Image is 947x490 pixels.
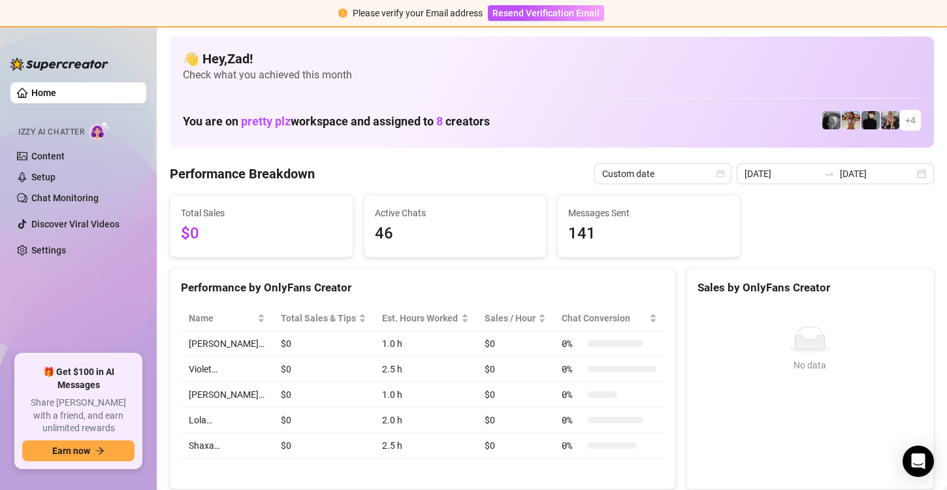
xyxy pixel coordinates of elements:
button: Resend Verification Email [488,5,604,21]
td: $0 [477,382,554,408]
span: 0 % [562,387,583,402]
span: + 4 [905,113,916,127]
span: swap-right [824,169,835,179]
div: Please verify your Email address [353,6,483,20]
a: Chat Monitoring [31,193,99,203]
span: Earn now [52,446,90,456]
span: to [824,169,835,179]
span: pretty plz [241,114,291,128]
div: Performance by OnlyFans Creator [181,279,665,297]
td: $0 [477,408,554,433]
td: $0 [273,433,375,459]
a: Setup [31,172,56,182]
div: Open Intercom Messenger [903,446,934,477]
span: calendar [716,170,724,178]
span: 141 [568,221,730,246]
span: 0 % [562,413,583,427]
h4: Performance Breakdown [170,165,315,183]
a: Discover Viral Videos [31,219,120,229]
span: Izzy AI Chatter [18,126,84,139]
td: Lola… [181,408,273,433]
div: Sales by OnlyFans Creator [698,279,923,297]
span: Resend Verification Email [492,8,600,18]
img: Amber [822,111,841,129]
td: $0 [273,382,375,408]
td: 2.5 h [374,433,477,459]
span: Chat Conversion [562,311,647,325]
span: Share [PERSON_NAME] with a friend, and earn unlimited rewards [22,397,135,435]
td: Violet… [181,357,273,382]
td: 1.0 h [374,331,477,357]
td: $0 [477,331,554,357]
span: Messages Sent [568,206,730,220]
td: 1.0 h [374,382,477,408]
span: Total Sales [181,206,342,220]
a: Content [31,151,65,161]
td: $0 [273,331,375,357]
td: [PERSON_NAME]… [181,382,273,408]
img: logo-BBDzfeDw.svg [10,57,108,71]
span: 8 [436,114,443,128]
td: 2.0 h [374,408,477,433]
span: Check what you achieved this month [183,68,921,82]
th: Sales / Hour [477,306,554,331]
button: Earn nowarrow-right [22,440,135,461]
span: Sales / Hour [485,311,536,325]
a: Settings [31,245,66,255]
span: 0 % [562,336,583,351]
td: $0 [273,357,375,382]
span: 0 % [562,362,583,376]
span: exclamation-circle [338,8,347,18]
span: Custom date [602,164,724,184]
th: Name [181,306,273,331]
td: $0 [477,357,554,382]
div: Est. Hours Worked [382,311,458,325]
span: Total Sales & Tips [281,311,357,325]
span: 46 [375,221,536,246]
td: [PERSON_NAME]… [181,331,273,357]
span: $0 [181,221,342,246]
img: AI Chatter [89,121,110,140]
th: Chat Conversion [554,306,665,331]
input: Start date [745,167,819,181]
span: Active Chats [375,206,536,220]
td: $0 [477,433,554,459]
span: arrow-right [95,446,104,455]
img: Camille [861,111,880,129]
img: Violet [881,111,899,129]
a: Home [31,88,56,98]
input: End date [840,167,914,181]
th: Total Sales & Tips [273,306,375,331]
span: 0 % [562,438,583,453]
img: Amber [842,111,860,129]
span: 🎁 Get $100 in AI Messages [22,366,135,391]
h1: You are on workspace and assigned to creators [183,114,490,129]
h4: 👋 Hey, Zad ! [183,50,921,68]
td: 2.5 h [374,357,477,382]
div: No data [703,358,918,372]
span: Name [189,311,255,325]
td: $0 [273,408,375,433]
td: Shaxa… [181,433,273,459]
